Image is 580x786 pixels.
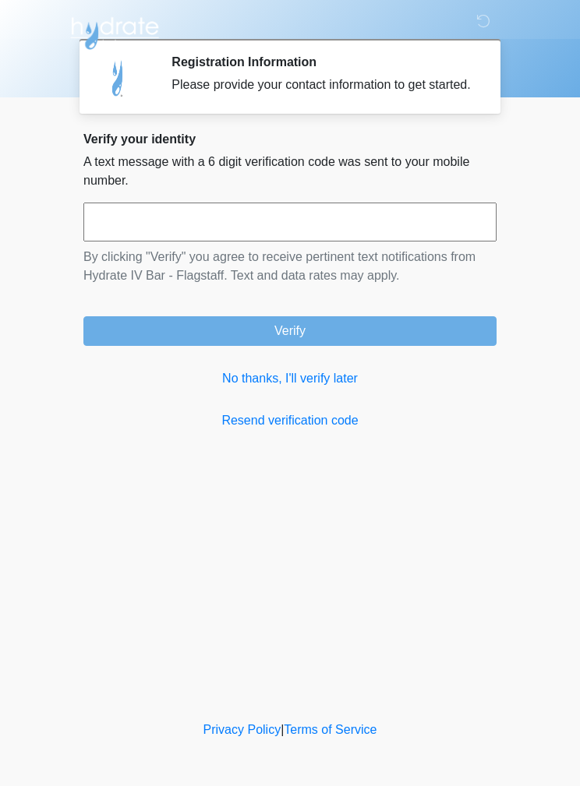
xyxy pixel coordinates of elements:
img: Agent Avatar [95,55,142,101]
p: A text message with a 6 digit verification code was sent to your mobile number. [83,153,497,190]
a: Terms of Service [284,723,377,736]
a: Privacy Policy [203,723,281,736]
a: No thanks, I'll verify later [83,369,497,388]
button: Verify [83,316,497,346]
h2: Verify your identity [83,132,497,146]
img: Hydrate IV Bar - Flagstaff Logo [68,12,161,51]
a: Resend verification code [83,411,497,430]
p: By clicking "Verify" you agree to receive pertinent text notifications from Hydrate IV Bar - Flag... [83,248,497,285]
div: Please provide your contact information to get started. [172,76,473,94]
a: | [281,723,284,736]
